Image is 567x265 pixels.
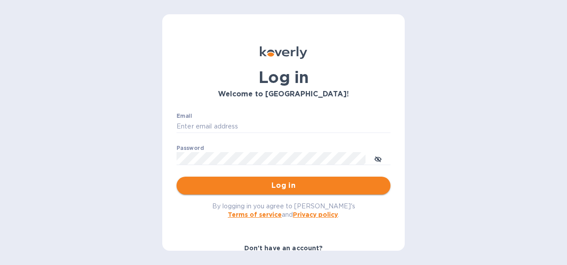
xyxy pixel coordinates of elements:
[177,113,192,119] label: Email
[228,211,282,218] a: Terms of service
[212,203,355,218] span: By logging in you agree to [PERSON_NAME]'s and .
[177,177,390,195] button: Log in
[177,68,390,87] h1: Log in
[177,120,390,133] input: Enter email address
[184,180,383,191] span: Log in
[293,211,338,218] a: Privacy policy
[260,46,307,59] img: Koverly
[369,149,387,167] button: toggle password visibility
[177,145,204,151] label: Password
[244,244,323,252] b: Don't have an account?
[177,90,390,99] h3: Welcome to [GEOGRAPHIC_DATA]!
